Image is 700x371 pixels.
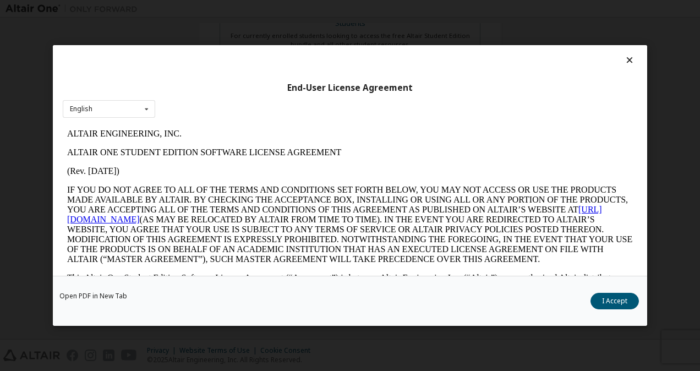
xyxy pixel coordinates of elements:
[4,149,570,188] p: This Altair One Student Edition Software License Agreement (“Agreement”) is between Altair Engine...
[63,83,637,94] div: End-User License Agreement
[4,4,570,14] p: ALTAIR ENGINEERING, INC.
[70,106,92,112] div: English
[590,293,639,309] button: I Accept
[4,80,539,100] a: [URL][DOMAIN_NAME]
[59,293,127,299] a: Open PDF in New Tab
[4,23,570,33] p: ALTAIR ONE STUDENT EDITION SOFTWARE LICENSE AGREEMENT
[4,42,570,52] p: (Rev. [DATE])
[4,61,570,140] p: IF YOU DO NOT AGREE TO ALL OF THE TERMS AND CONDITIONS SET FORTH BELOW, YOU MAY NOT ACCESS OR USE...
